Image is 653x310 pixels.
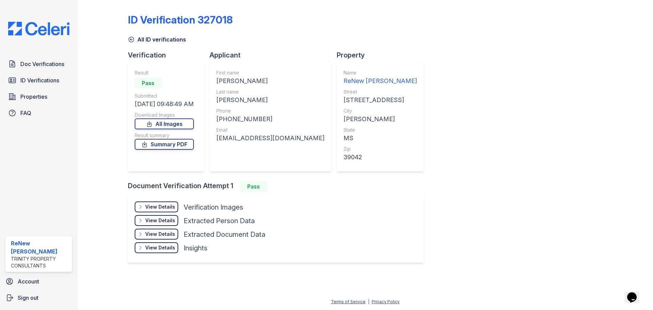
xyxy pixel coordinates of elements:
[344,108,417,114] div: City
[20,109,31,117] span: FAQ
[128,35,186,44] a: All ID verifications
[18,277,39,285] span: Account
[216,95,324,105] div: [PERSON_NAME]
[331,299,366,304] a: Terms of Service
[128,50,210,60] div: Verification
[344,76,417,86] div: ReNew [PERSON_NAME]
[3,22,75,35] img: CE_Logo_Blue-a8612792a0a2168367f1c8372b55b34899dd931a85d93a1a3d3e32e68fde9ad4.png
[128,181,429,192] div: Document Verification Attempt 1
[20,93,47,101] span: Properties
[344,146,417,152] div: Zip
[344,88,417,95] div: Street
[135,139,194,150] a: Summary PDF
[216,127,324,133] div: Email
[216,69,324,76] div: First name
[135,132,194,139] div: Result summary
[184,202,243,212] div: Verification Images
[135,93,194,99] div: Submitted
[3,275,75,288] a: Account
[184,216,255,226] div: Extracted Person Data
[135,112,194,118] div: Download Images
[135,69,194,76] div: Result
[145,244,175,251] div: View Details
[145,203,175,210] div: View Details
[5,106,72,120] a: FAQ
[5,74,72,87] a: ID Verifications
[20,60,64,68] span: Doc Verifications
[20,76,59,84] span: ID Verifications
[11,239,69,256] div: ReNew [PERSON_NAME]
[18,294,38,302] span: Sign out
[344,133,417,143] div: MS
[11,256,69,269] div: Trinity Property Consultants
[210,50,337,60] div: Applicant
[145,217,175,224] div: View Details
[344,152,417,162] div: 39042
[344,95,417,105] div: [STREET_ADDRESS]
[216,88,324,95] div: Last name
[344,69,417,86] a: Name ReNew [PERSON_NAME]
[216,108,324,114] div: Phone
[216,133,324,143] div: [EMAIL_ADDRESS][DOMAIN_NAME]
[372,299,400,304] a: Privacy Policy
[5,57,72,71] a: Doc Verifications
[5,90,72,103] a: Properties
[3,291,75,305] a: Sign out
[135,78,162,88] div: Pass
[135,118,194,129] a: All Images
[624,283,646,303] iframe: chat widget
[344,69,417,76] div: Name
[184,243,207,253] div: Insights
[240,181,267,192] div: Pass
[216,114,324,124] div: [PHONE_NUMBER]
[145,231,175,238] div: View Details
[368,299,369,304] div: |
[128,14,233,26] div: ID Verification 327018
[344,127,417,133] div: State
[337,50,429,60] div: Property
[184,230,265,239] div: Extracted Document Data
[344,114,417,124] div: [PERSON_NAME]
[216,76,324,86] div: [PERSON_NAME]
[135,99,194,109] div: [DATE] 09:48:49 AM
